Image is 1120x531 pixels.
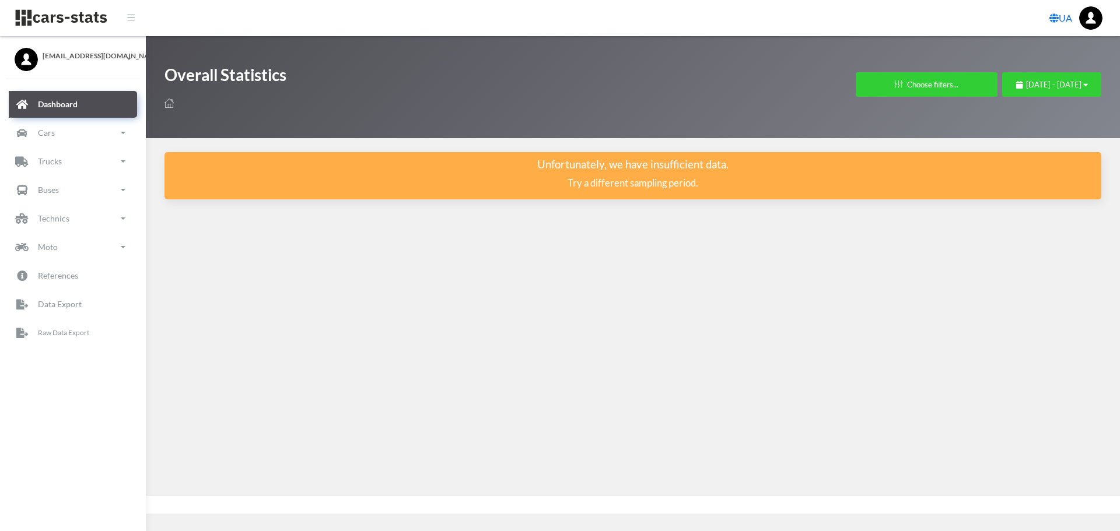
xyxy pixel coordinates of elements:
a: UA [1045,6,1077,30]
a: Raw Data Export [9,319,137,346]
button: [DATE] - [DATE] [1002,72,1101,97]
p: Raw Data Export [38,326,89,339]
button: Choose filters... [856,72,998,97]
p: Buses [38,182,59,197]
a: Moto [9,234,137,261]
p: References [38,268,78,283]
h4: Try a different sampling period. [176,177,1090,190]
a: [EMAIL_ADDRESS][DOMAIN_NAME] [15,48,131,61]
a: Data Export [9,291,137,318]
p: Cars [38,125,55,140]
a: Dashboard [9,91,137,118]
img: ... [1079,6,1102,30]
span: [DATE] - [DATE] [1026,80,1081,89]
p: Moto [38,240,58,254]
p: Data Export [38,297,82,311]
h1: Overall Statistics [164,64,286,92]
a: Buses [9,177,137,203]
span: [EMAIL_ADDRESS][DOMAIN_NAME] [43,51,131,61]
img: navbar brand [15,9,108,27]
p: Technics [38,211,69,226]
a: Trucks [9,148,137,175]
p: Dashboard [38,97,78,111]
a: Cars [9,119,137,146]
a: References [9,262,137,289]
p: Trucks [38,154,62,168]
h3: Unfortunately, we have insufficient data. [176,157,1090,172]
a: Technics [9,205,137,232]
